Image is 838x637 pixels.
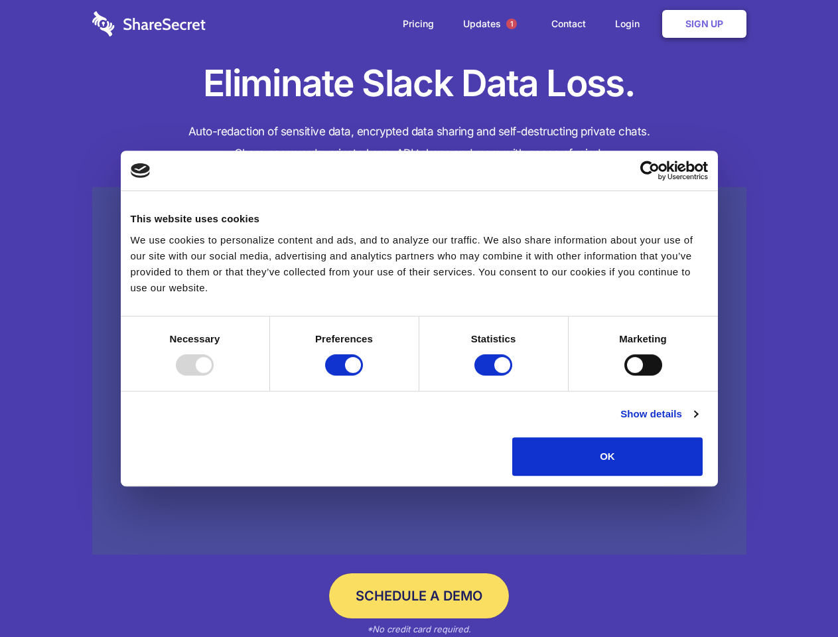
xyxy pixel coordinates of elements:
img: logo [131,163,151,178]
strong: Necessary [170,333,220,344]
img: logo-wordmark-white-trans-d4663122ce5f474addd5e946df7df03e33cb6a1c49d2221995e7729f52c070b2.svg [92,11,206,36]
strong: Marketing [619,333,667,344]
a: Show details [620,406,697,422]
div: This website uses cookies [131,211,708,227]
a: Sign Up [662,10,746,38]
h4: Auto-redaction of sensitive data, encrypted data sharing and self-destructing private chats. Shar... [92,121,746,165]
button: OK [512,437,703,476]
a: Contact [538,3,599,44]
a: Pricing [389,3,447,44]
a: Login [602,3,660,44]
div: We use cookies to personalize content and ads, and to analyze our traffic. We also share informat... [131,232,708,296]
strong: Statistics [471,333,516,344]
em: *No credit card required. [367,624,471,634]
span: 1 [506,19,517,29]
h1: Eliminate Slack Data Loss. [92,60,746,107]
a: Usercentrics Cookiebot - opens in a new window [592,161,708,180]
a: Wistia video thumbnail [92,187,746,555]
a: Schedule a Demo [329,573,509,618]
strong: Preferences [315,333,373,344]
